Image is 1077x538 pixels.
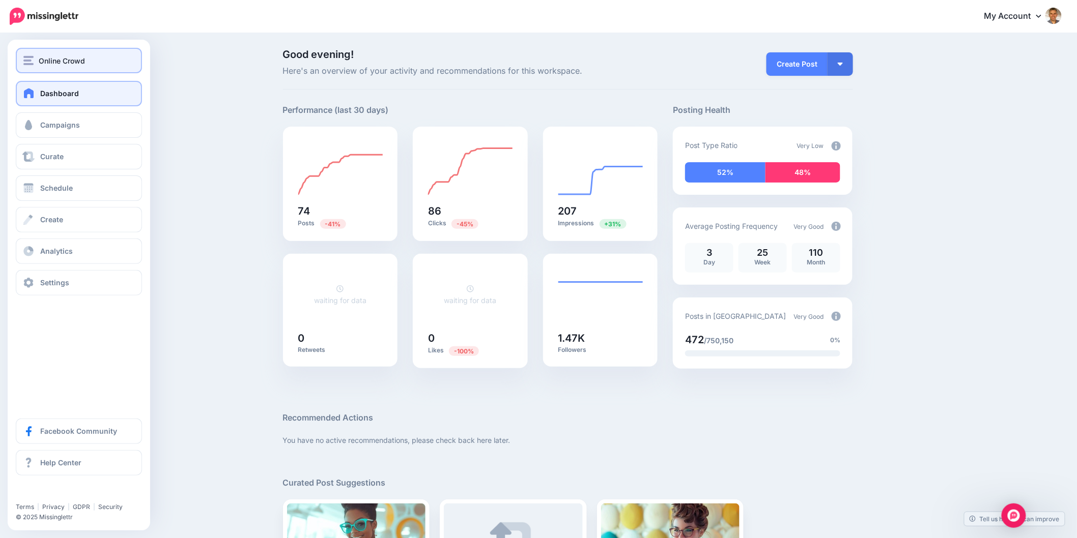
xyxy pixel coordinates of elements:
span: 472 [685,334,704,346]
img: info-circle-grey.png [832,222,841,231]
h5: Performance (last 30 days) [283,104,389,116]
span: Schedule [40,184,73,192]
p: Impressions [558,219,643,228]
span: Facebook Community [40,427,117,435]
h5: 207 [558,206,643,216]
span: /750,150 [704,336,733,345]
span: Here's an overview of your activity and recommendations for this workspace. [283,65,658,78]
span: Previous period: 158 [600,219,627,229]
p: Likes [428,346,513,355]
li: © 2025 Missinglettr [16,512,148,522]
a: Analytics [16,238,142,264]
p: You have no active recommendations, please check back here later. [283,434,853,446]
span: Very Low [797,142,824,150]
a: Help Center [16,450,142,475]
a: Create [16,207,142,232]
h5: Curated Post Suggestions [283,476,853,489]
p: 110 [797,248,835,257]
h5: 1.47K [558,333,643,343]
span: | [93,503,95,511]
img: arrow-down-white.png [838,63,843,66]
p: Posts in [GEOGRAPHIC_DATA] [685,310,786,322]
a: Privacy [42,503,65,511]
a: Terms [16,503,34,511]
h5: 86 [428,206,513,216]
span: Previous period: 156 [451,219,478,229]
span: Very Good [794,313,824,320]
span: | [68,503,70,511]
p: Clicks [428,219,513,228]
span: Very Good [794,223,824,230]
p: Average Posting Frequency [685,220,778,232]
div: 48% of your posts in the last 30 days have been from Curated content [766,162,840,183]
p: Post Type Ratio [685,139,738,151]
span: Campaigns [40,121,80,129]
img: Missinglettr [10,8,78,25]
span: Create [40,215,63,224]
a: GDPR [73,503,90,511]
a: Curate [16,144,142,169]
p: Posts [298,219,383,228]
a: Facebook Community [16,419,142,444]
a: Settings [16,270,142,295]
span: | [37,503,39,511]
a: Security [98,503,123,511]
span: Help Center [40,458,81,467]
h5: 74 [298,206,383,216]
a: Dashboard [16,81,142,106]
img: info-circle-grey.png [832,141,841,151]
a: Schedule [16,175,142,201]
img: info-circle-grey.png [832,312,841,321]
h5: Posting Health [673,104,853,116]
h5: Recommended Actions [283,411,853,424]
iframe: Twitter Follow Button [16,488,93,498]
span: Month [807,258,826,266]
span: Day [703,258,715,266]
p: Retweets [298,346,383,354]
img: menu.png [23,56,34,65]
button: Online Crowd [16,48,142,73]
a: Create Post [767,52,828,76]
div: Open Intercom Messenger [1002,503,1026,528]
span: Dashboard [40,89,79,98]
p: Followers [558,346,643,354]
h5: 0 [298,333,383,343]
p: 25 [744,248,782,257]
span: 0% [831,335,841,345]
a: Tell us how we can improve [965,512,1065,526]
span: Curate [40,152,64,161]
div: 52% of your posts in the last 30 days have been from Drip Campaigns [685,162,766,183]
span: Analytics [40,247,73,255]
span: Previous period: 126 [320,219,346,229]
a: waiting for data [314,284,366,305]
span: Previous period: 2 [449,346,479,356]
a: waiting for data [444,284,496,305]
a: Campaigns [16,112,142,138]
a: My Account [974,4,1062,29]
span: Settings [40,278,69,287]
span: Online Crowd [39,55,85,67]
h5: 0 [428,333,513,343]
p: 3 [690,248,728,257]
span: Good evening! [283,48,354,61]
span: Week [755,258,771,266]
